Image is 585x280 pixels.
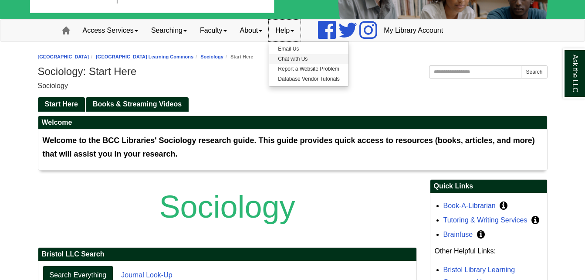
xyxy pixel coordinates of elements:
a: Start Here [38,97,85,112]
p: Other Helpful Links: [435,245,543,257]
nav: breadcrumb [38,53,548,61]
a: Brainfuse [443,231,473,238]
a: Help [269,20,301,41]
a: [GEOGRAPHIC_DATA] Learning Commons [96,54,193,59]
span: Sociology [38,82,68,89]
a: Access Services [76,20,145,41]
a: Book-A-Librarian [443,202,496,209]
a: Report a Website Problem [269,64,348,74]
li: Start Here [223,53,254,61]
strong: Welcome to the BCC Libraries' Sociology research guide. This guide provides quick access to resou... [43,136,535,159]
h2: Quick Links [430,180,547,193]
h2: Bristol LLC Search [38,248,416,261]
h2: Welcome [38,116,547,130]
span: Start Here [45,100,78,108]
span: Books & Streaming Videos [93,100,182,108]
button: Search [521,65,547,79]
a: About [233,20,269,41]
span: Sociology [159,189,295,224]
a: [GEOGRAPHIC_DATA] [38,54,89,59]
div: Guide Pages [38,96,548,111]
a: Faculty [193,20,233,41]
a: Email Us [269,44,348,54]
a: My Library Account [377,20,450,41]
h1: Sociology: Start Here [38,65,548,78]
a: Chat with Us [269,54,348,64]
a: Sociology [200,54,223,59]
a: Tutoring & Writing Services [443,216,528,224]
a: Searching [145,20,193,41]
a: Database Vendor Tutorials [269,74,348,84]
a: Books & Streaming Videos [86,97,189,112]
